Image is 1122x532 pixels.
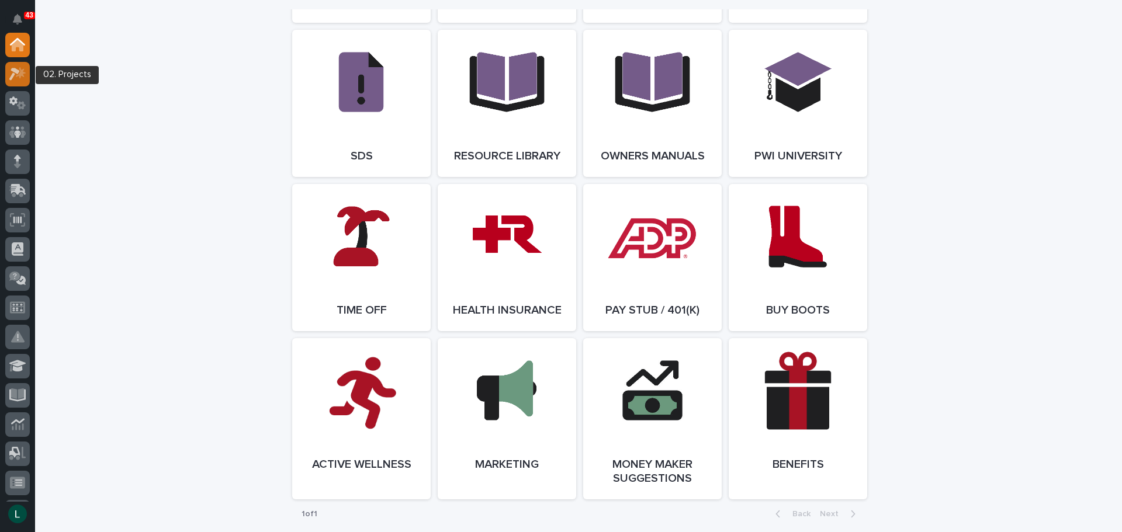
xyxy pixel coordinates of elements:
[292,500,327,528] p: 1 of 1
[5,7,30,32] button: Notifications
[438,184,576,331] a: Health Insurance
[15,14,30,33] div: Notifications43
[583,184,722,331] a: Pay Stub / 401(k)
[785,510,811,518] span: Back
[292,184,431,331] a: Time Off
[26,11,33,19] p: 43
[438,30,576,177] a: Resource Library
[292,30,431,177] a: SDS
[583,338,722,499] a: Money Maker Suggestions
[729,338,867,499] a: Benefits
[729,30,867,177] a: PWI University
[729,184,867,331] a: Buy Boots
[815,509,865,519] button: Next
[766,509,815,519] button: Back
[583,30,722,177] a: Owners Manuals
[820,510,846,518] span: Next
[5,502,30,526] button: users-avatar
[438,338,576,499] a: Marketing
[292,338,431,499] a: Active Wellness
